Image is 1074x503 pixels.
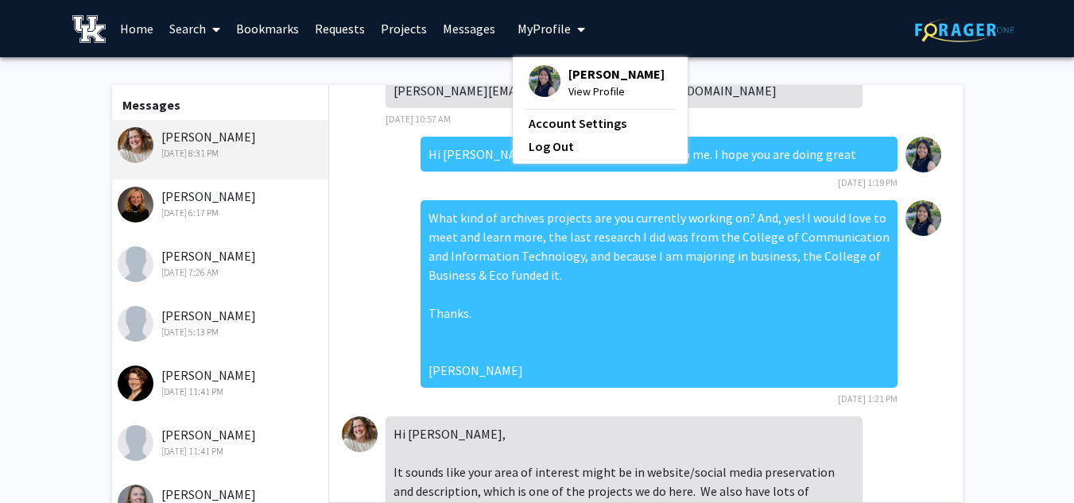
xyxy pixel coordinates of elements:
[307,1,373,56] a: Requests
[529,65,665,100] div: Profile Picture[PERSON_NAME]View Profile
[118,306,325,339] div: [PERSON_NAME]
[421,137,898,172] div: Hi [PERSON_NAME]! Thanks for getting back to me. I hope you are doing great
[112,1,161,56] a: Home
[118,325,325,339] div: [DATE] 5:13 PM
[905,200,941,236] img: Fabiola Cadenas
[905,137,941,172] img: Fabiola Cadenas
[118,425,153,461] img: Anthony Bardo
[122,97,180,113] b: Messages
[838,393,898,404] span: [DATE] 1:21 PM
[118,425,325,459] div: [PERSON_NAME]
[373,1,435,56] a: Projects
[568,83,665,100] span: View Profile
[118,265,325,280] div: [DATE] 7:26 AM
[118,187,153,222] img: Sarah Hawkins
[518,21,571,37] span: My Profile
[118,385,325,399] div: [DATE] 11:41 PM
[529,137,672,156] a: Log Out
[118,127,325,161] div: [PERSON_NAME]
[118,444,325,459] div: [DATE] 11:41 PM
[529,65,560,97] img: Profile Picture
[529,114,672,133] a: Account Settings
[118,246,153,282] img: Lauren Cagle
[838,176,898,188] span: [DATE] 1:19 PM
[228,1,307,56] a: Bookmarks
[118,366,153,401] img: Molly Blasing
[118,146,325,161] div: [DATE] 8:31 PM
[118,246,325,280] div: [PERSON_NAME]
[421,200,898,388] div: What kind of archives projects are you currently working on? And, yes! I would love to meet and l...
[342,416,378,452] img: Ruth Bryan
[118,366,325,399] div: [PERSON_NAME]
[568,65,665,83] span: [PERSON_NAME]
[118,187,325,220] div: [PERSON_NAME]
[118,306,153,342] img: Jennifer Cramer
[118,127,153,163] img: Ruth Bryan
[915,17,1014,42] img: ForagerOne Logo
[118,206,325,220] div: [DATE] 6:17 PM
[161,1,228,56] a: Search
[386,113,451,125] span: [DATE] 10:57 AM
[72,15,107,43] img: University of Kentucky Logo
[12,431,68,491] iframe: Chat
[435,1,503,56] a: Messages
